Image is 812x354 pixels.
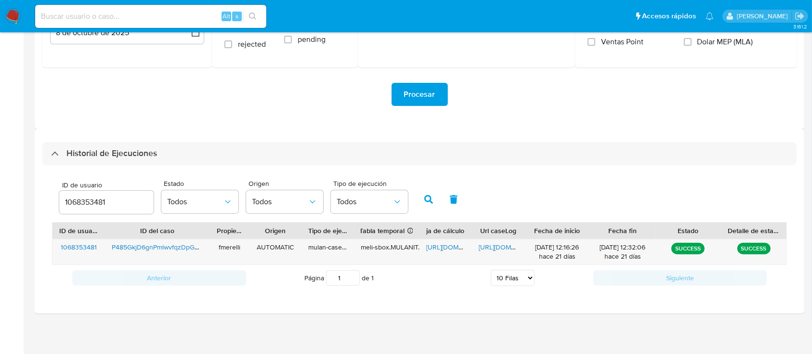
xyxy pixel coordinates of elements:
[236,12,238,21] span: s
[642,11,696,21] span: Accesos rápidos
[243,10,262,23] button: search-icon
[223,12,230,21] span: Alt
[737,12,791,21] p: florencia.merelli@mercadolibre.com
[793,23,807,30] span: 3.161.2
[795,11,805,21] a: Salir
[35,10,266,23] input: Buscar usuario o caso...
[706,12,714,20] a: Notificaciones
